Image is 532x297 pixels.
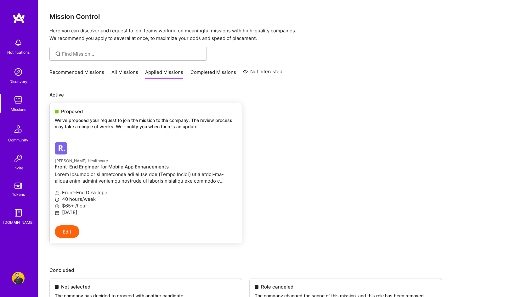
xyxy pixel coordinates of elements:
[12,94,25,106] img: teamwork
[55,117,237,129] p: We've proposed your request to join the mission to the company. The review process may take a cou...
[49,267,521,273] p: Concluded
[14,183,22,189] img: tokens
[54,50,62,58] i: icon SearchGrey
[55,197,59,202] i: icon Clock
[55,158,108,163] small: [PERSON_NAME] Healthcare
[55,142,67,155] img: Roger Healthcare company logo
[55,164,237,170] h4: Front-End Engineer for Mobile App Enhancements
[49,27,521,42] p: Here you can discover and request to join teams working on meaningful missions with high-quality ...
[12,66,25,78] img: discovery
[50,137,242,225] a: Roger Healthcare company logo[PERSON_NAME] HealthcareFront-End Engineer for Mobile App Enhancemen...
[12,272,25,284] img: User Avatar
[12,206,25,219] img: guide book
[145,69,183,79] a: Applied Missions
[49,69,104,79] a: Recommended Missions
[55,171,237,184] p: Lorem Ipsumdolor si ametconse adi elitse doe (Tempo Incidi) utla etdol-ma-aliqua enim-admini veni...
[55,211,59,215] i: icon Calendar
[55,204,59,209] i: icon MoneyGray
[55,209,237,216] p: [DATE]
[49,91,521,98] p: Active
[11,106,26,113] div: Missions
[12,191,25,198] div: Tokens
[7,49,30,56] div: Notifications
[55,196,237,202] p: 40 hours/week
[49,13,521,20] h3: Mission Control
[111,69,138,79] a: All Missions
[55,191,59,195] i: icon Applicant
[12,152,25,165] img: Invite
[11,122,26,137] img: Community
[61,108,83,115] span: Proposed
[62,51,202,57] input: Find Mission...
[190,69,236,79] a: Completed Missions
[13,13,25,24] img: logo
[10,272,26,284] a: User Avatar
[243,68,282,79] a: Not Interested
[8,137,28,143] div: Community
[12,36,25,49] img: bell
[55,202,237,209] p: $65+ /hour
[55,189,237,196] p: Front-End Developer
[14,165,23,171] div: Invite
[3,219,34,226] div: [DOMAIN_NAME]
[9,78,27,85] div: Discovery
[55,225,79,238] button: Edit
